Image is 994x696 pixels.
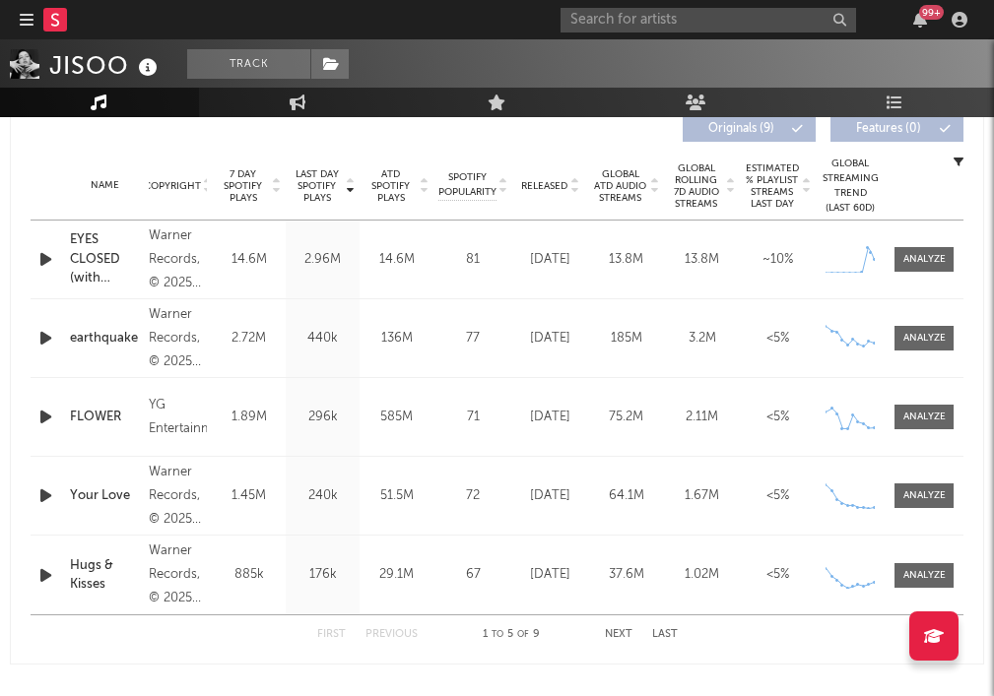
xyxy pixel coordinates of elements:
span: Last Day Spotify Plays [291,168,343,204]
a: Your Love [70,486,139,506]
div: 99 + [919,5,944,20]
div: 51.5M [364,486,429,506]
span: Originals ( 9 ) [696,123,786,135]
div: YG Entertainment [149,394,207,441]
div: 2.96M [291,250,355,270]
div: 64.1M [593,486,659,506]
span: Global ATD Audio Streams [593,168,647,204]
span: Global Rolling 7D Audio Streams [669,162,723,210]
button: Last [652,629,678,640]
div: Warner Records, © 2025 Warner Records Inc., under exclusive license from Blissoo Limited [149,461,207,532]
span: to [492,630,503,639]
button: First [317,629,346,640]
div: 77 [438,329,507,348]
div: 1 5 9 [457,623,565,647]
div: ~ 10 % [745,250,811,270]
div: 1.02M [669,565,735,585]
button: 99+ [913,12,927,28]
button: Features(0) [830,116,963,142]
div: 14.6M [364,250,429,270]
span: Copyright [144,180,201,192]
div: 67 [438,565,507,585]
div: 2.11M [669,408,735,427]
span: of [517,630,529,639]
a: earthquake [70,329,139,348]
div: 29.1M [364,565,429,585]
div: [DATE] [517,408,583,427]
div: Warner Records, © 2025 Warner Records Inc., under exclusive license from Blissoo Limited [149,303,207,374]
div: 585M [364,408,429,427]
div: Name [70,178,139,193]
span: Features ( 0 ) [843,123,934,135]
div: 176k [291,565,355,585]
div: [DATE] [517,250,583,270]
div: 14.6M [217,250,281,270]
span: Spotify Popularity [438,170,497,200]
a: EYES CLOSED (with ZAYN) [70,230,139,288]
div: 81 [438,250,507,270]
div: 3.2M [669,329,735,348]
div: 2.72M [217,329,281,348]
div: [DATE] [517,329,583,348]
a: FLOWER [70,408,139,427]
div: 71 [438,408,507,427]
div: Warner Records, © 2025 Warner Records Inc., under exclusive license from Blissoo Limited [149,539,207,610]
div: <5% [745,486,811,506]
div: [DATE] [517,565,583,585]
div: 440k [291,329,355,348]
div: <5% [745,329,811,348]
span: 7 Day Spotify Plays [217,168,269,204]
div: 13.8M [593,250,659,270]
div: <5% [745,565,811,585]
span: Estimated % Playlist Streams Last Day [745,162,799,210]
button: Previous [365,629,418,640]
div: 13.8M [669,250,735,270]
div: 72 [438,486,507,506]
button: Originals(9) [683,116,816,142]
div: 1.67M [669,486,735,506]
div: 885k [217,565,281,585]
div: 296k [291,408,355,427]
button: Next [605,629,632,640]
div: [DATE] [517,486,583,506]
div: JISOO [49,49,163,82]
div: Global Streaming Trend (Last 60D) [821,157,880,216]
div: 1.45M [217,486,281,506]
div: 75.2M [593,408,659,427]
div: 240k [291,486,355,506]
div: 136M [364,329,429,348]
div: 185M [593,329,659,348]
span: Released [521,180,567,192]
a: Hugs & Kisses [70,556,139,595]
div: 1.89M [217,408,281,427]
div: Warner Records, © 2025 Warner Records Inc., under exclusive license from Blissoo Limited [149,224,207,295]
div: <5% [745,408,811,427]
div: 37.6M [593,565,659,585]
span: ATD Spotify Plays [364,168,417,204]
input: Search for artists [561,8,856,32]
button: Track [187,49,310,79]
